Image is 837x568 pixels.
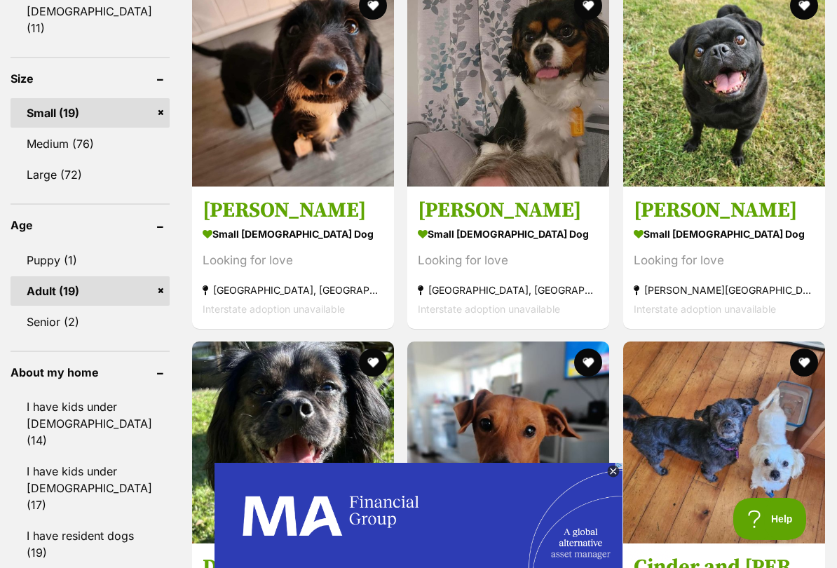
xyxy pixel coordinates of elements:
[11,160,170,189] a: Large (72)
[623,342,825,543] img: Cinder and AJ - Maltese x Shih Tzu Dog
[192,186,394,328] a: [PERSON_NAME] small [DEMOGRAPHIC_DATA] Dog Looking for love [GEOGRAPHIC_DATA], [GEOGRAPHIC_DATA] ...
[634,280,815,299] strong: [PERSON_NAME][GEOGRAPHIC_DATA], [GEOGRAPHIC_DATA]
[11,245,170,275] a: Puppy (1)
[11,521,170,567] a: I have resident dogs (19)
[163,498,674,561] iframe: Advertisement
[203,223,383,243] strong: small [DEMOGRAPHIC_DATA] Dog
[407,186,609,328] a: [PERSON_NAME] small [DEMOGRAPHIC_DATA] Dog Looking for love [GEOGRAPHIC_DATA], [GEOGRAPHIC_DATA] ...
[11,219,170,231] header: Age
[733,498,809,540] iframe: Help Scout Beacon - Open
[203,302,345,314] span: Interstate adoption unavailable
[418,280,599,299] strong: [GEOGRAPHIC_DATA], [GEOGRAPHIC_DATA]
[11,98,170,128] a: Small (19)
[359,349,387,377] button: favourite
[418,196,599,223] h3: [PERSON_NAME]
[203,196,383,223] h3: [PERSON_NAME]
[11,129,170,158] a: Medium (76)
[418,302,560,314] span: Interstate adoption unavailable
[418,223,599,243] strong: small [DEMOGRAPHIC_DATA] Dog
[634,196,815,223] h3: [PERSON_NAME]
[623,186,825,328] a: [PERSON_NAME] small [DEMOGRAPHIC_DATA] Dog Looking for love [PERSON_NAME][GEOGRAPHIC_DATA], [GEOG...
[192,342,394,543] img: Digby - Cavalier King Charles Spaniel x Poodle (Miniature) x Boston Terrier Dog
[11,307,170,337] a: Senior (2)
[11,276,170,306] a: Adult (19)
[634,223,815,243] strong: small [DEMOGRAPHIC_DATA] Dog
[203,250,383,269] div: Looking for love
[11,72,170,85] header: Size
[575,349,603,377] button: favourite
[11,392,170,455] a: I have kids under [DEMOGRAPHIC_DATA] (14)
[790,349,818,377] button: favourite
[11,366,170,379] header: About my home
[203,280,383,299] strong: [GEOGRAPHIC_DATA], [GEOGRAPHIC_DATA]
[418,250,599,269] div: Looking for love
[11,457,170,520] a: I have kids under [DEMOGRAPHIC_DATA] (17)
[634,302,776,314] span: Interstate adoption unavailable
[407,342,609,543] img: Buster - Dachshund Dog
[634,250,815,269] div: Looking for love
